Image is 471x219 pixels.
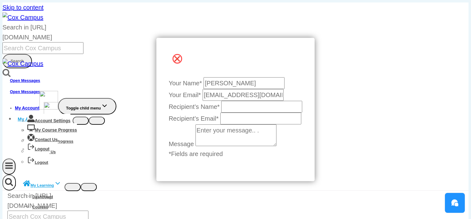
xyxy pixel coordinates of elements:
[66,106,101,110] span: Toggle child menu
[2,175,16,190] button: View Search Form
[169,141,194,147] label: Message
[2,4,43,11] a: Skip to content
[18,116,44,122] span: My Account
[58,98,116,114] button: Toggle child menu
[27,159,48,166] a: Logout
[15,101,58,115] a: My Account
[7,192,57,209] span: Search in [URL][DOMAIN_NAME]
[20,181,65,190] a: My Learning
[81,183,97,191] button: Child menu
[2,24,52,41] span: Search in [URL][DOMAIN_NAME]
[73,117,89,125] button: Child menu of My Account
[169,149,303,159] div: *Fields are required
[169,92,201,98] label: Your Email*
[2,12,43,22] img: Cox Campus
[170,159,195,170] a: Send
[27,114,70,128] a: Account Settings
[27,123,77,137] a: My Course Progress
[169,80,202,87] label: Your Name*
[2,42,83,54] input: Search Cox Campus
[2,75,47,86] a: Open Messages
[10,89,40,94] span: Open Messages
[2,86,47,97] a: Open Messages
[27,133,58,147] a: Contact Us
[169,103,220,110] label: Recipient’s Name*
[27,142,49,156] a: Logout
[2,159,16,175] button: Open menu
[451,199,459,207] img: bubble-icon
[65,183,81,191] button: Child menu
[15,105,39,110] span: My Account
[10,78,40,83] span: Open Messages
[169,54,303,64] a: Close form
[89,117,105,125] button: Child menu of My Account
[2,59,43,69] img: Cox Campus
[169,115,219,122] label: Recipient’s Email*
[15,114,73,124] a: My Account
[2,54,32,68] input: Search
[2,91,393,152] nav: Secondary Mobile Navigation
[23,183,61,188] span: My Learning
